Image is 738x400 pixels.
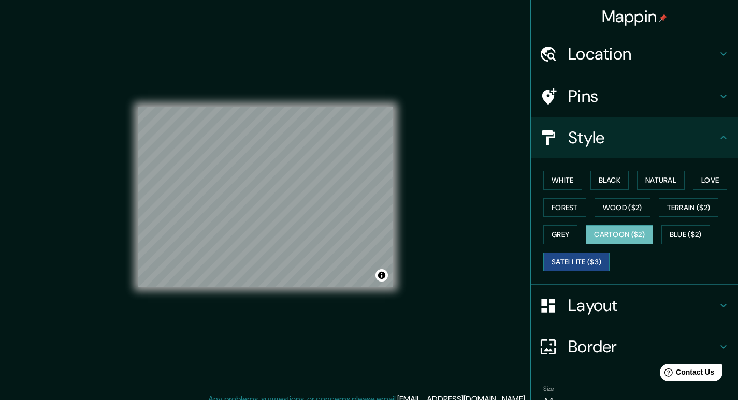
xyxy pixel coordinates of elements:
button: Natural [637,171,685,190]
h4: Pins [568,86,717,107]
button: Black [590,171,629,190]
button: Satellite ($3) [543,253,610,272]
div: Pins [531,76,738,117]
button: White [543,171,582,190]
button: Toggle attribution [375,269,388,282]
iframe: Help widget launcher [646,360,727,389]
img: pin-icon.png [659,14,667,22]
div: Border [531,326,738,367]
h4: Layout [568,295,717,316]
h4: Mappin [602,6,668,27]
button: Forest [543,198,586,217]
div: Location [531,33,738,75]
button: Terrain ($2) [659,198,719,217]
button: Love [693,171,727,190]
button: Grey [543,225,577,244]
h4: Border [568,336,717,357]
h4: Location [568,43,717,64]
canvas: Map [138,107,393,287]
button: Wood ($2) [595,198,650,217]
label: Size [543,384,554,393]
div: Layout [531,285,738,326]
h4: Style [568,127,717,148]
div: Style [531,117,738,158]
button: Cartoon ($2) [586,225,653,244]
button: Blue ($2) [661,225,710,244]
